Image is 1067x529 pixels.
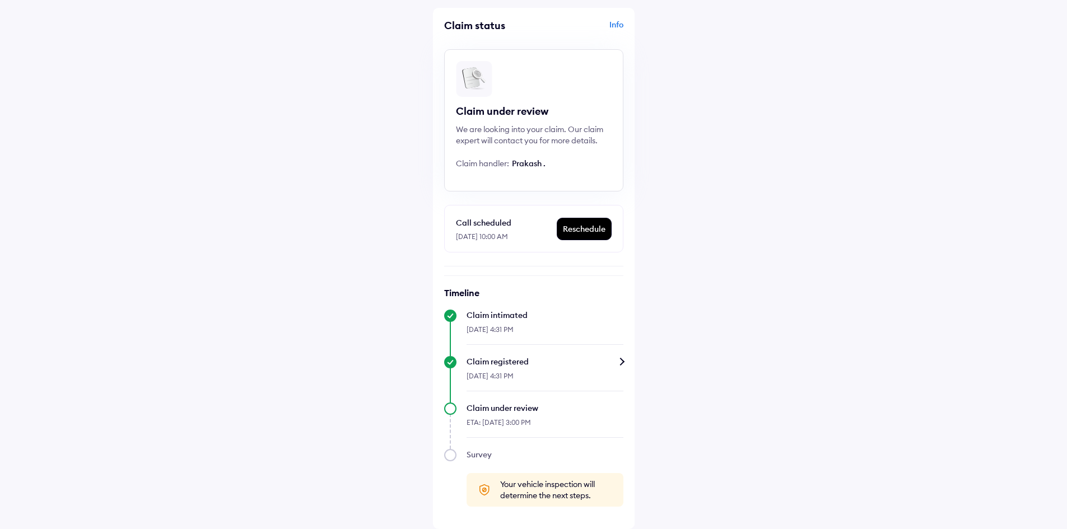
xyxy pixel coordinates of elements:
div: We are looking into your claim. Our claim expert will contact you for more details. [456,124,612,146]
div: [DATE] 4:31 PM [467,367,623,391]
span: Your vehicle inspection will determine the next steps. [500,479,612,501]
span: Claim handler: [456,158,509,168]
div: Claim intimated [467,310,623,321]
span: Prakash . [512,158,546,168]
div: Survey [467,449,623,460]
div: Reschedule [557,218,611,240]
div: Info [537,19,623,40]
div: Claim under review [456,105,612,118]
div: Claim registered [467,356,623,367]
div: [DATE] 10:00 AM [456,230,556,241]
h6: Timeline [444,287,623,298]
div: Claim under review [467,402,623,414]
div: ETA: [DATE] 3:00 PM [467,414,623,438]
div: Claim status [444,19,531,32]
div: [DATE] 4:31 PM [467,321,623,345]
div: Call scheduled [456,216,556,230]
